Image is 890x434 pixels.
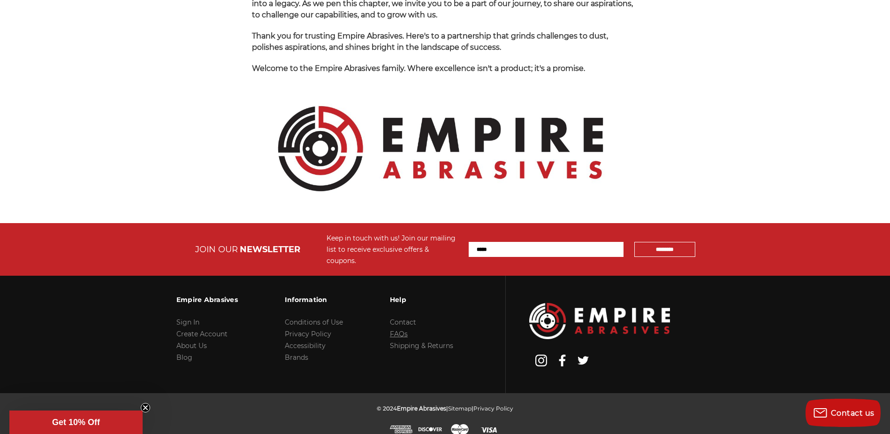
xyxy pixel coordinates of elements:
[390,318,416,326] a: Contact
[285,318,343,326] a: Conditions of Use
[285,330,331,338] a: Privacy Policy
[252,84,629,213] img: Empire Abrasives Official Logo - Premium Quality Abrasives Supplier
[176,341,207,350] a: About Us
[252,64,585,73] span: Welcome to the Empire Abrasives family. Where excellence isn't a product; it's a promise.
[377,403,513,414] p: © 2024 | |
[285,353,308,362] a: Brands
[9,411,143,434] div: Get 10% OffClose teaser
[176,330,228,338] a: Create Account
[473,405,513,412] a: Privacy Policy
[195,244,238,255] span: JOIN OUR
[529,303,670,339] img: Empire Abrasives Logo Image
[141,403,150,412] button: Close teaser
[176,353,192,362] a: Blog
[448,405,472,412] a: Sitemap
[390,290,453,310] h3: Help
[397,405,446,412] span: Empire Abrasives
[390,341,453,350] a: Shipping & Returns
[176,318,199,326] a: Sign In
[285,341,326,350] a: Accessibility
[285,290,343,310] h3: Information
[52,418,100,427] span: Get 10% Off
[327,232,459,266] div: Keep in touch with us! Join our mailing list to receive exclusive offers & coupons.
[252,31,608,52] span: Thank you for trusting Empire Abrasives. Here's to a partnership that grinds challenges to dust, ...
[831,409,875,418] span: Contact us
[806,399,881,427] button: Contact us
[176,290,238,310] h3: Empire Abrasives
[390,330,408,338] a: FAQs
[240,244,300,255] span: NEWSLETTER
